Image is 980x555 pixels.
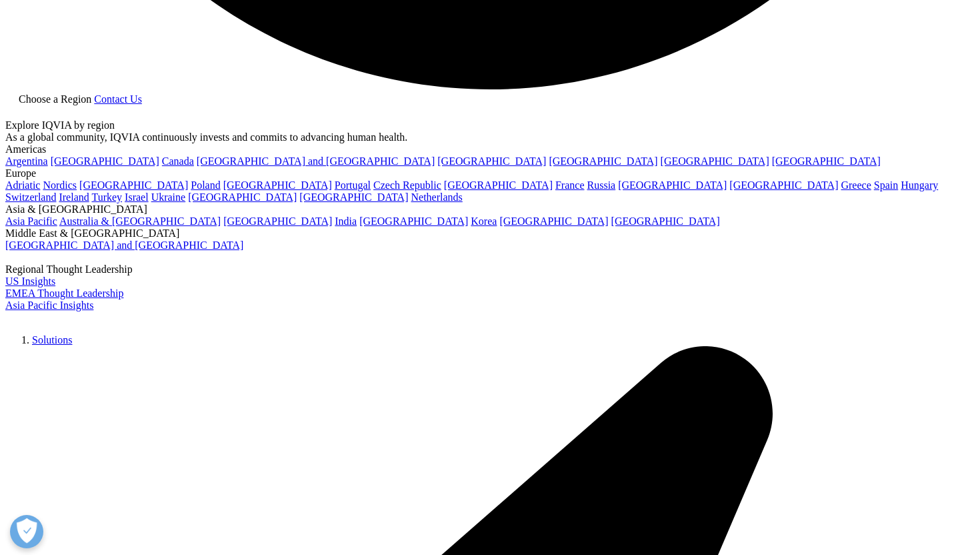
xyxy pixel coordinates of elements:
a: [GEOGRAPHIC_DATA] [661,155,769,167]
a: Netherlands [411,191,462,203]
a: Portugal [335,179,371,191]
a: France [555,179,585,191]
a: Asia Pacific Insights [5,300,93,311]
a: Australia & [GEOGRAPHIC_DATA] [59,215,221,227]
a: Argentina [5,155,48,167]
a: Russia [587,179,616,191]
a: [GEOGRAPHIC_DATA] [51,155,159,167]
a: Asia Pacific [5,215,57,227]
button: Open Preferences [10,515,43,548]
a: [GEOGRAPHIC_DATA] [359,215,468,227]
a: [GEOGRAPHIC_DATA] [444,179,553,191]
a: Poland [191,179,220,191]
a: Israel [125,191,149,203]
span: Choose a Region [19,93,91,105]
a: Ireland [59,191,89,203]
a: [GEOGRAPHIC_DATA] [499,215,608,227]
a: [GEOGRAPHIC_DATA] [729,179,838,191]
a: [GEOGRAPHIC_DATA] [611,215,720,227]
div: Asia & [GEOGRAPHIC_DATA] [5,203,975,215]
a: Switzerland [5,191,56,203]
a: [GEOGRAPHIC_DATA] [79,179,188,191]
a: Spain [874,179,898,191]
a: US Insights [5,275,55,287]
a: [GEOGRAPHIC_DATA] [299,191,408,203]
div: Regional Thought Leadership [5,263,975,275]
a: [GEOGRAPHIC_DATA] [549,155,657,167]
a: Greece [841,179,871,191]
a: [GEOGRAPHIC_DATA] [437,155,546,167]
a: Ukraine [151,191,186,203]
a: Adriatic [5,179,40,191]
a: [GEOGRAPHIC_DATA] [772,155,881,167]
div: Middle East & [GEOGRAPHIC_DATA] [5,227,975,239]
a: Korea [471,215,497,227]
div: Americas [5,143,975,155]
a: Canada [162,155,194,167]
a: Solutions [32,334,72,346]
a: Turkey [91,191,122,203]
a: [GEOGRAPHIC_DATA] [188,191,297,203]
a: [GEOGRAPHIC_DATA] [618,179,727,191]
div: As a global community, IQVIA continuously invests and commits to advancing human health. [5,131,975,143]
a: India [335,215,357,227]
a: Hungary [901,179,938,191]
a: Czech Republic [373,179,441,191]
div: Europe [5,167,975,179]
a: [GEOGRAPHIC_DATA] [223,215,332,227]
a: [GEOGRAPHIC_DATA] and [GEOGRAPHIC_DATA] [5,239,243,251]
a: Nordics [43,179,77,191]
a: [GEOGRAPHIC_DATA] [223,179,332,191]
a: Contact Us [94,93,142,105]
div: Explore IQVIA by region [5,119,975,131]
a: [GEOGRAPHIC_DATA] and [GEOGRAPHIC_DATA] [197,155,435,167]
a: EMEA Thought Leadership [5,288,123,299]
